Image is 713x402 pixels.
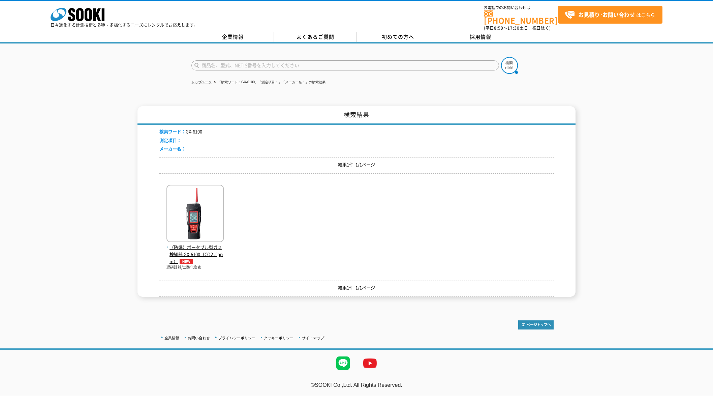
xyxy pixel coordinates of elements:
[191,32,274,42] a: 企業情報
[159,161,554,168] p: 結果1件 1/1ページ
[494,25,503,31] span: 8:50
[188,336,210,340] a: お問い合わせ
[484,25,551,31] span: (平日 ～ 土日、祝日除く)
[137,106,576,125] h1: 検索結果
[166,244,224,265] span: （防爆）ポータブル型ガス検知器 GX-6100（CO2／ppm）
[501,57,518,74] img: btn_search.png
[166,265,224,270] p: 理研計器/二酸化炭素
[213,79,325,86] li: 「検索ワード：GX-6100」「測定項目：」「メーカー名：」の検索結果
[264,336,293,340] a: クッキーポリシー
[51,23,198,27] p: 日々進化する計測技術と多種・多様化するニーズにレンタルでお応えします。
[484,10,558,24] a: [PHONE_NUMBER]
[302,336,324,340] a: サイトマップ
[507,25,520,31] span: 17:30
[164,336,179,340] a: 企業情報
[578,10,635,19] strong: お見積り･お問い合わせ
[484,6,558,10] span: お電話でのお問い合わせは
[356,32,439,42] a: 初めての方へ
[518,320,554,329] img: トップページへ
[565,10,655,20] span: はこちら
[159,128,202,135] li: GX-6100
[356,350,383,377] img: YouTube
[178,259,195,264] img: NEW
[159,284,554,291] p: 結果1件 1/1ページ
[159,137,181,143] span: 測定項目：
[218,336,255,340] a: プライバシーポリシー
[159,128,186,135] span: 検索ワード：
[166,237,224,265] a: （防爆）ポータブル型ガス検知器 GX-6100（CO2／ppm）NEW
[166,185,224,244] img: GX-6100（CO2／ppm）
[439,32,522,42] a: 採用情報
[191,80,212,84] a: トップページ
[159,145,186,152] span: メーカー名：
[687,389,713,395] a: テストMail
[558,6,662,24] a: お見積り･お問い合わせはこちら
[274,32,356,42] a: よくあるご質問
[382,33,414,40] span: 初めての方へ
[191,60,499,70] input: 商品名、型式、NETIS番号を入力してください
[330,350,356,377] img: LINE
